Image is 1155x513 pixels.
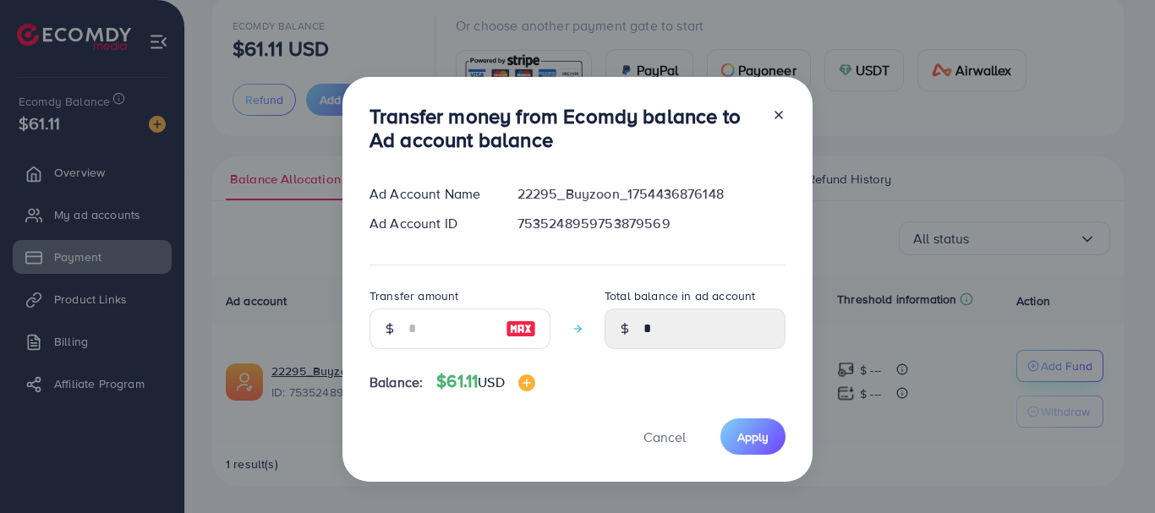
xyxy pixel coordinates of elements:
[506,319,536,339] img: image
[605,287,755,304] label: Total balance in ad account
[504,184,799,204] div: 22295_Buyzoon_1754436876148
[622,418,707,455] button: Cancel
[1083,437,1142,500] iframe: Chat
[369,373,423,392] span: Balance:
[737,428,769,445] span: Apply
[518,374,535,391] img: image
[643,428,686,446] span: Cancel
[720,418,786,455] button: Apply
[369,104,758,153] h3: Transfer money from Ecomdy balance to Ad account balance
[478,373,504,391] span: USD
[504,214,799,233] div: 7535248959753879569
[356,184,504,204] div: Ad Account Name
[369,287,458,304] label: Transfer amount
[356,214,504,233] div: Ad Account ID
[436,371,534,392] h4: $61.11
